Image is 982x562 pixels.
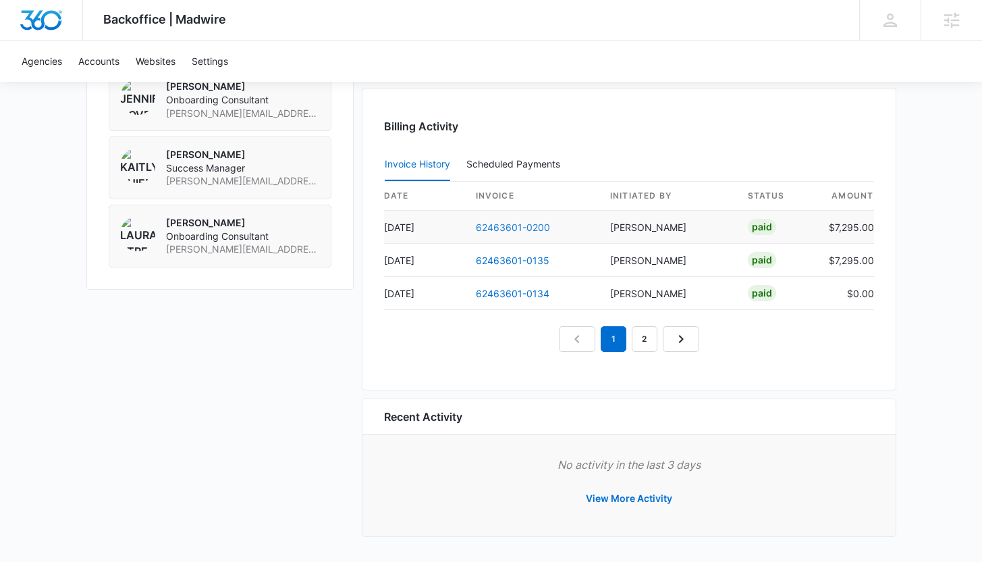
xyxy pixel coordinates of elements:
td: [DATE] [384,211,465,244]
h6: Recent Activity [384,409,462,425]
h3: Billing Activity [384,118,874,134]
span: [PERSON_NAME][EMAIL_ADDRESS][DOMAIN_NAME] [166,174,320,188]
p: [PERSON_NAME] [166,216,320,230]
th: Initiated By [599,182,737,211]
th: status [737,182,818,211]
img: Jennifer Cover [120,80,155,115]
td: [PERSON_NAME] [599,244,737,277]
div: Paid [748,285,776,301]
div: Scheduled Payments [466,159,566,169]
span: Backoffice | Madwire [103,12,226,26]
img: Kaitlyn Thiem [120,148,155,183]
th: invoice [465,182,599,211]
span: [PERSON_NAME][EMAIL_ADDRESS][DOMAIN_NAME] [166,107,320,120]
a: Page 2 [632,326,657,352]
td: [PERSON_NAME] [599,277,737,310]
p: No activity in the last 3 days [384,457,874,473]
p: [PERSON_NAME] [166,148,320,161]
span: [PERSON_NAME][EMAIL_ADDRESS][PERSON_NAME][DOMAIN_NAME] [166,242,320,256]
td: $0.00 [818,277,874,310]
td: $7,295.00 [818,244,874,277]
img: Laura Streeter [120,216,155,251]
div: Paid [748,252,776,268]
button: Invoice History [385,149,450,181]
span: Onboarding Consultant [166,93,320,107]
a: Settings [184,41,236,82]
a: 62463601-0135 [476,255,549,266]
p: [PERSON_NAME] [166,80,320,93]
td: [PERSON_NAME] [599,211,737,244]
a: Next Page [663,326,699,352]
em: 1 [601,326,626,352]
a: 62463601-0134 [476,288,549,299]
nav: Pagination [559,326,699,352]
a: Websites [128,41,184,82]
td: [DATE] [384,277,465,310]
div: Paid [748,219,776,235]
th: date [384,182,465,211]
a: Agencies [13,41,70,82]
button: View More Activity [572,482,686,515]
a: Accounts [70,41,128,82]
th: amount [818,182,874,211]
span: Onboarding Consultant [166,230,320,243]
td: [DATE] [384,244,465,277]
td: $7,295.00 [818,211,874,244]
a: 62463601-0200 [476,222,550,233]
span: Success Manager [166,161,320,175]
